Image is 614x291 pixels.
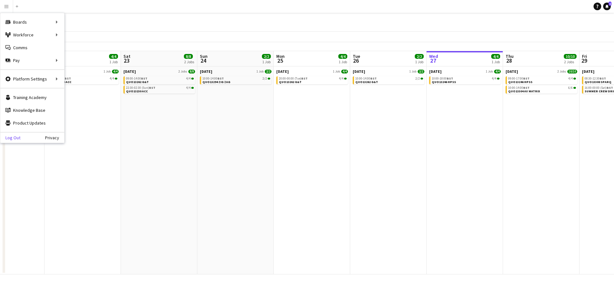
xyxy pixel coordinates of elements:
span: Sat [123,53,130,59]
span: QUO13230 ACC [50,80,71,84]
div: 1 Job [415,59,423,64]
span: QUO13262 G&T [355,80,378,84]
a: [DATE]1 Job4/4 [429,69,501,74]
span: 09:00-14:00 [126,77,147,80]
a: 09:00-14:00BST4/4QUO13262 G&T [126,76,194,84]
span: Sun [200,53,208,59]
span: 24 [199,57,208,64]
span: 4/4 [491,54,500,59]
span: 29 [581,57,587,64]
span: 1 Job [104,70,111,73]
a: Privacy [45,135,64,140]
span: 4/4 [115,78,117,80]
div: [DATE]1 Job4/410:00-18:00BST4/4QUO13246 HPSS [429,69,501,86]
div: [DATE]1 Job2/210:00-14:00BST2/2QUO13262 G&T [353,69,424,86]
span: BST [600,76,606,80]
span: 10:00-14:00 [355,77,377,80]
a: [DATE]2 Jobs10/10 [506,69,577,74]
span: 2 Jobs [557,70,566,73]
span: 23 [122,57,130,64]
span: 4/4 [573,78,576,80]
span: 4/4 [191,78,194,80]
span: 4/4 [109,54,118,59]
a: 20:00-00:00 (Tue)BST4/4QUO13262 G&T [279,76,347,84]
span: BST [607,86,613,90]
a: 10:00-14:00BST6/6QUO13304 AV MATRIX [508,86,576,93]
span: BST [149,86,155,90]
a: Comms [0,41,64,54]
span: BST [217,76,224,80]
div: Pay [0,54,64,67]
span: 2/2 [263,77,267,80]
div: 2 Jobs [564,59,576,64]
span: AUGUST 2025 [582,69,594,74]
span: AUGUST 2025 [200,69,212,74]
span: 1 Job [486,70,493,73]
div: 1 Job [109,59,118,64]
a: [DATE]1 Job4/4 [47,69,119,74]
div: 1 Job [339,59,347,64]
span: QUO13230 ACC [126,89,148,93]
span: 10/10 [564,54,577,59]
div: [DATE]2 Jobs10/1009:00-17:00BST4/4QUO13246 HPSS10:00-14:00BST6/6QUO13304 AV MATRIX [506,69,577,95]
span: 2/2 [415,77,420,80]
div: 2 Jobs [184,59,194,64]
div: 1 Job [492,59,500,64]
span: Tue [353,53,360,59]
span: BST [65,76,71,80]
span: Wed [429,53,438,59]
span: QUO13304 AV MATRIX [508,89,540,93]
span: 2 Jobs [178,70,187,73]
span: 6/6 [573,87,576,89]
div: Workforce [0,28,64,41]
span: 20:00-00:00 (Tue) [279,77,308,80]
span: 2/2 [265,70,272,73]
a: Log Out [0,135,20,140]
span: 4/4 [186,77,191,80]
a: 10:00-14:00BST2/2QUO13262 G&T [355,76,423,84]
span: 2/2 [268,78,270,80]
span: AUGUST 2025 [123,69,136,74]
a: [DATE]2 Jobs8/8 [123,69,195,74]
span: Mon [276,53,285,59]
span: 10:00-18:00 [432,77,453,80]
span: 1 [609,2,611,6]
span: 2/2 [421,78,423,80]
span: 1 Job [409,70,416,73]
span: BST [141,76,147,80]
span: 27 [428,57,438,64]
span: 6/6 [568,86,573,89]
a: 1 [603,3,611,10]
a: 09:00-17:00BST4/4QUO13246 HPSS [508,76,576,84]
span: BST [523,76,530,80]
a: [DATE]1 Job2/2 [353,69,424,74]
a: [DATE]1 Job4/4 [276,69,348,74]
div: Platform Settings [0,73,64,85]
span: 8/8 [184,54,193,59]
div: [DATE]1 Job2/210:00-14:00BST2/2QUO13294 ZIG ZAG [200,69,272,86]
span: 4/4 [568,77,573,80]
span: QUO13246 HPSS [432,80,456,84]
div: [DATE]1 Job4/418:00-22:00BST4/4QUO13230 ACC [47,69,119,86]
div: [DATE]2 Jobs8/809:00-14:00BST4/4QUO13262 G&T22:30-02:30 (Sun)BST4/4QUO13230 ACC [123,69,195,95]
span: QUO13246 HPSS [508,80,532,84]
span: 2/2 [418,70,424,73]
a: 10:00-18:00BST4/4QUO13246 HPSS [432,76,500,84]
span: BST [523,86,530,90]
div: Boards [0,16,64,28]
span: 4/4 [186,86,191,89]
span: 4/4 [339,77,343,80]
span: 26 [352,57,360,64]
a: 18:00-22:00BST4/4QUO13230 ACC [50,76,117,84]
span: Fri [582,53,587,59]
span: 10:00-14:00 [202,77,224,80]
span: 10/10 [567,70,577,73]
span: 4/4 [344,78,347,80]
span: 4/4 [338,54,347,59]
span: 28 [505,57,514,64]
span: 2/2 [262,54,271,59]
span: 4/4 [494,70,501,73]
span: 1 Job [256,70,264,73]
span: 09:00-17:00 [508,77,530,80]
div: [DATE]1 Job4/420:00-00:00 (Tue)BST4/4QUO13262 G&T [276,69,348,86]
